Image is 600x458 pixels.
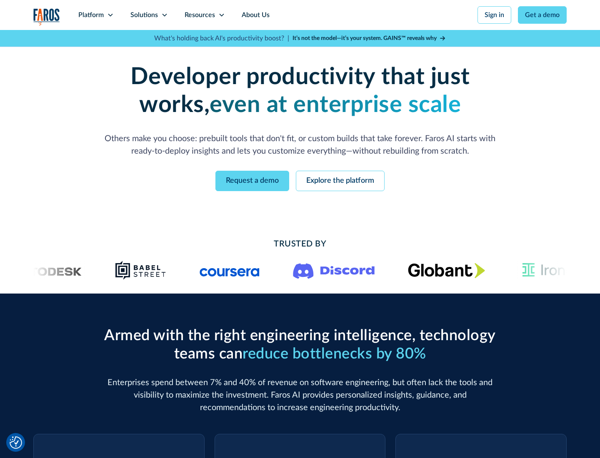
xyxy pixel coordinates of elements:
p: Enterprises spend between 7% and 40% of revenue on software engineering, but often lack the tools... [100,376,500,414]
div: Resources [185,10,215,20]
a: Explore the platform [296,171,385,191]
img: Babel Street logo png [115,260,166,280]
span: reduce bottlenecks by 80% [242,346,426,361]
a: Get a demo [518,6,567,24]
a: It’s not the model—it’s your system. GAINS™ reveals why [292,34,446,43]
a: Sign in [477,6,511,24]
strong: even at enterprise scale [210,93,461,117]
img: Logo of the communication platform Discord. [293,261,375,279]
p: Others make you choose: prebuilt tools that don't fit, or custom builds that take forever. Faros ... [100,132,500,157]
button: Cookie Settings [10,436,22,449]
strong: It’s not the model—it’s your system. GAINS™ reveals why [292,35,437,41]
h2: Trusted By [100,238,500,250]
h2: Armed with the right engineering intelligence, technology teams can [100,327,500,363]
div: Solutions [130,10,158,20]
a: Request a demo [215,171,289,191]
img: Logo of the analytics and reporting company Faros. [33,8,60,25]
img: Globant's logo [408,263,485,278]
img: Revisit consent button [10,436,22,449]
div: Platform [78,10,104,20]
strong: Developer productivity that just works, [130,65,470,117]
img: Logo of the online learning platform Coursera. [200,264,260,277]
p: What's holding back AI's productivity boost? | [154,33,289,43]
a: home [33,8,60,25]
